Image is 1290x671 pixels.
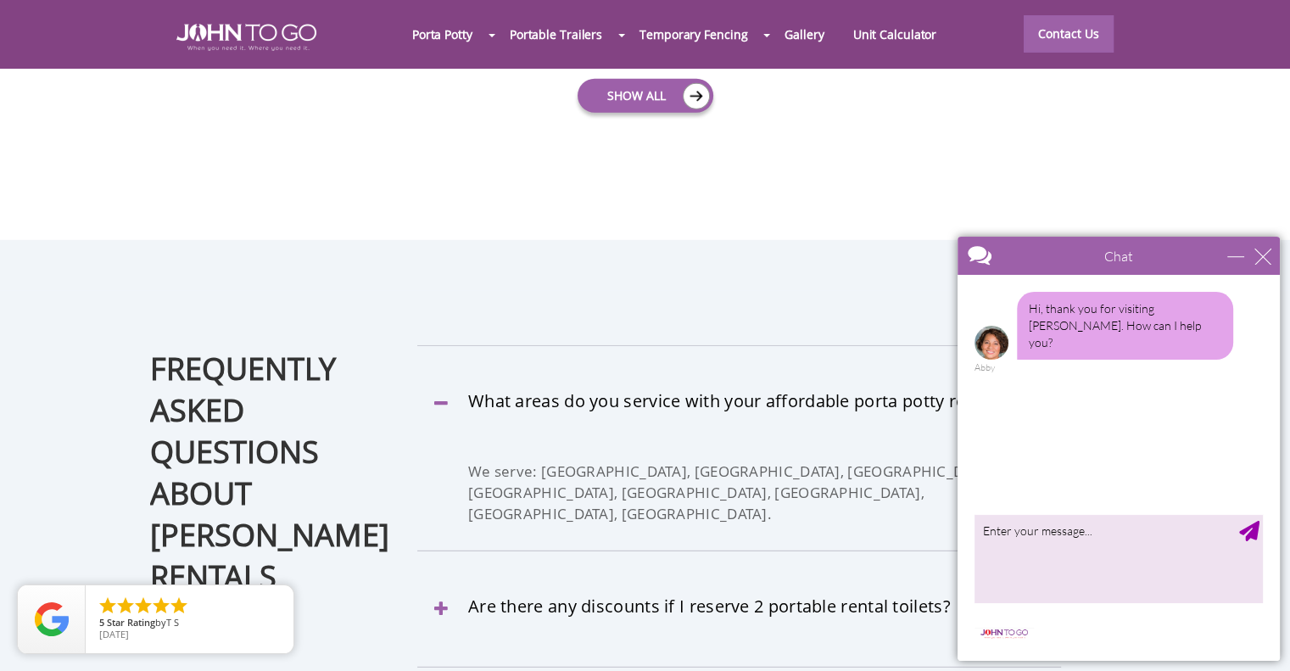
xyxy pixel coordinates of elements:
span: [DATE] [99,628,129,640]
li:  [115,596,136,616]
li:  [169,596,189,616]
a: Temporary Fencing [625,16,762,53]
li:  [98,596,118,616]
li:  [133,596,154,616]
span: 5 [99,616,104,629]
h2: Frequently Asked Questions [150,303,417,598]
a: Contact Us [1024,15,1114,53]
a: Unit Calculator [839,16,952,53]
img: icon [683,83,710,109]
a: Are there any discounts if I reserve 2 portable rental toilets? [417,597,1061,616]
span: by [99,618,280,629]
div: We serve: [GEOGRAPHIC_DATA], [GEOGRAPHIC_DATA], [GEOGRAPHIC_DATA], [GEOGRAPHIC_DATA], [GEOGRAPHIC... [417,461,1061,551]
span: T S [166,616,179,629]
a: Gallery [770,16,838,53]
span: about [PERSON_NAME] Rentals [150,472,389,597]
a: Porta Potty [398,16,487,53]
li:  [151,596,171,616]
iframe: Live Chat Box [947,226,1290,671]
a: Show All [578,79,713,113]
span: Star Rating [107,616,155,629]
img: Review Rating [35,602,69,636]
a: What areas do you service with your affordable porta potty rentals? [417,392,1061,411]
img: JOHN to go [176,24,316,51]
a: Portable Trailers [495,16,617,53]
